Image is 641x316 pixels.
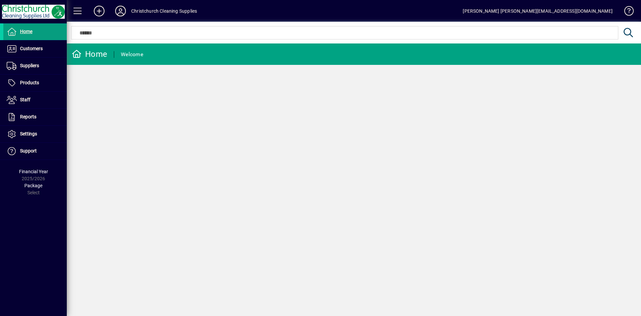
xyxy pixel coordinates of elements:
[88,5,110,17] button: Add
[20,148,37,153] span: Support
[3,143,67,160] a: Support
[110,5,131,17] button: Profile
[3,58,67,74] a: Suppliers
[20,97,30,102] span: Staff
[24,183,42,188] span: Package
[20,29,32,34] span: Home
[463,6,613,16] div: [PERSON_NAME] [PERSON_NAME][EMAIL_ADDRESS][DOMAIN_NAME]
[20,80,39,85] span: Products
[3,92,67,108] a: Staff
[131,6,197,16] div: Christchurch Cleaning Supplies
[3,40,67,57] a: Customers
[121,49,143,60] div: Welcome
[3,109,67,125] a: Reports
[3,126,67,142] a: Settings
[3,75,67,91] a: Products
[20,114,36,119] span: Reports
[20,46,43,51] span: Customers
[19,169,48,174] span: Financial Year
[20,63,39,68] span: Suppliers
[72,49,107,60] div: Home
[619,1,633,23] a: Knowledge Base
[20,131,37,136] span: Settings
